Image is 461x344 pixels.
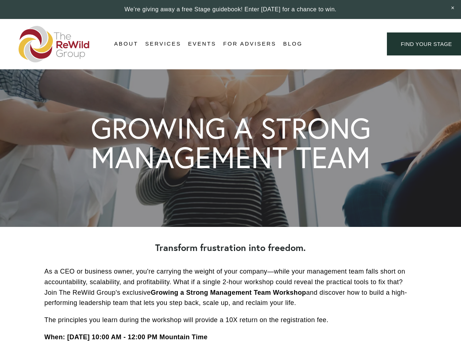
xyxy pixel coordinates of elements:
p: The principles you learn during the workshop will provide a 10X return on the registration fee. [45,315,417,325]
p: As a CEO or business owner, you're carrying the weight of your company—while your management team... [45,266,417,308]
span: Services [145,39,181,49]
strong: When: [45,333,65,341]
a: Events [188,39,216,50]
a: For Advisers [223,39,276,50]
h1: GROWING A STRONG [91,114,371,143]
a: folder dropdown [145,39,181,50]
strong: Transform frustration into freedom. [155,241,306,254]
h1: MANAGEMENT TEAM [91,143,370,172]
a: Blog [283,39,303,50]
a: folder dropdown [114,39,138,50]
strong: Growing a Strong Management Team Workshop [151,289,306,296]
img: The ReWild Group [19,26,90,62]
span: About [114,39,138,49]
